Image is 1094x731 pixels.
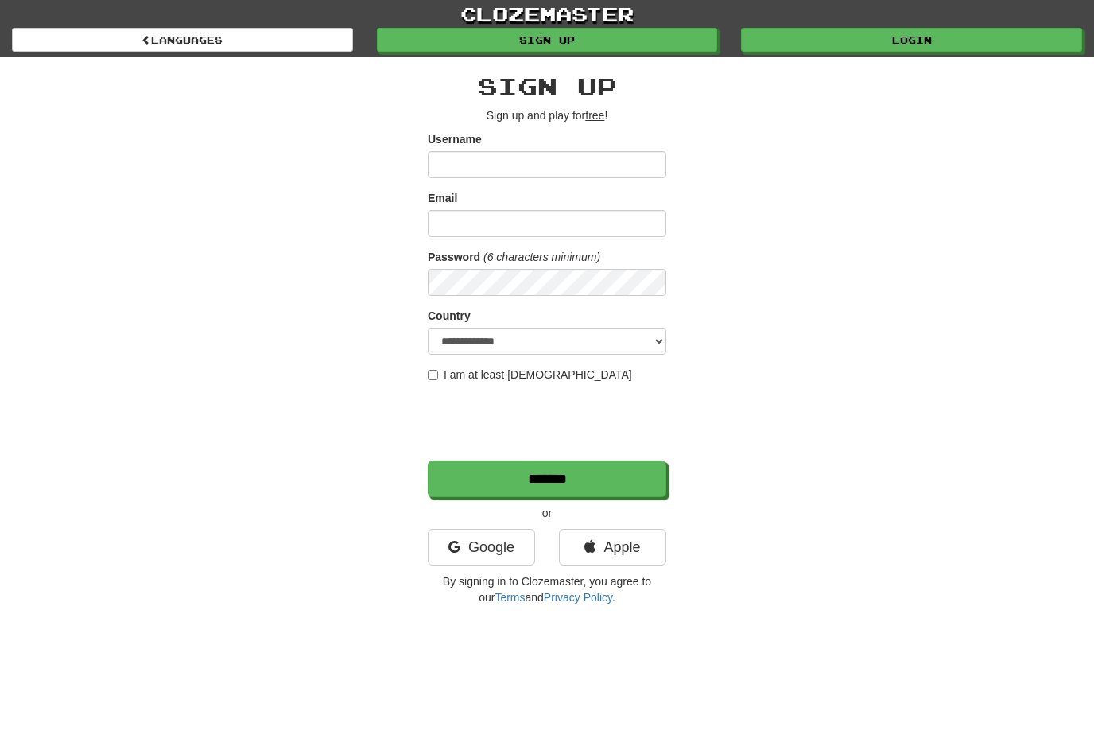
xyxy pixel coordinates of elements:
[428,505,666,521] p: or
[483,251,600,263] em: (6 characters minimum)
[428,574,666,605] p: By signing in to Clozemaster, you agree to our and .
[544,591,612,604] a: Privacy Policy
[377,28,718,52] a: Sign up
[428,391,669,453] iframe: reCAPTCHA
[428,367,632,383] label: I am at least [DEMOGRAPHIC_DATA]
[428,308,471,324] label: Country
[428,131,482,147] label: Username
[495,591,525,604] a: Terms
[428,249,480,265] label: Password
[428,73,666,99] h2: Sign up
[585,109,604,122] u: free
[428,529,535,566] a: Google
[428,190,457,206] label: Email
[559,529,666,566] a: Apple
[741,28,1082,52] a: Login
[428,370,438,380] input: I am at least [DEMOGRAPHIC_DATA]
[428,107,666,123] p: Sign up and play for !
[12,28,353,52] a: Languages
